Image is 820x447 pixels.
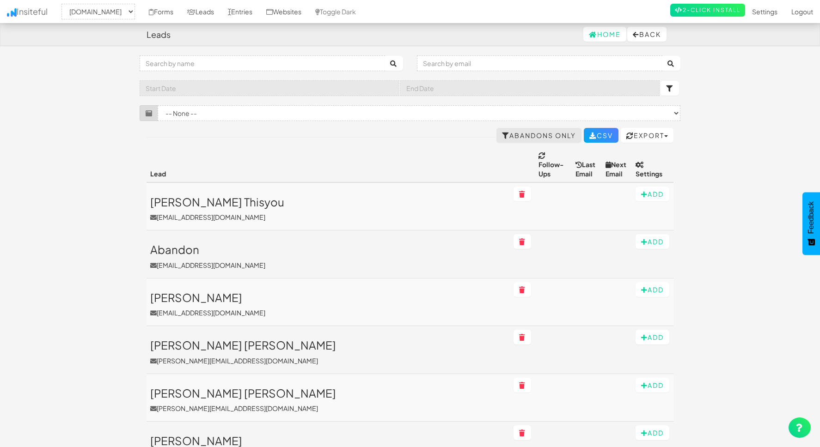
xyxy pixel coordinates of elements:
img: icon.png [7,8,17,17]
button: Add [636,378,669,393]
a: Abandons Only [496,128,581,143]
h3: [PERSON_NAME] [PERSON_NAME] [150,387,506,399]
button: Feedback - Show survey [802,192,820,255]
h3: [PERSON_NAME] Thisyou [150,196,506,208]
p: [PERSON_NAME][EMAIL_ADDRESS][DOMAIN_NAME] [150,404,506,413]
th: Lead [147,147,510,182]
a: 2-Click Install [670,4,745,17]
input: Start Date [140,80,399,96]
h3: Abandon [150,243,506,255]
input: End Date [400,80,660,96]
th: Next Email [602,147,632,182]
button: Add [636,187,669,201]
h3: [PERSON_NAME] [150,291,506,303]
input: Search by email [417,55,662,71]
p: [PERSON_NAME][EMAIL_ADDRESS][DOMAIN_NAME] [150,356,506,365]
span: Feedback [807,201,815,234]
a: [PERSON_NAME] [PERSON_NAME][PERSON_NAME][EMAIL_ADDRESS][DOMAIN_NAME] [150,387,506,413]
button: Add [636,330,669,344]
button: Back [627,27,667,42]
h4: Leads [147,30,171,39]
a: Home [583,27,626,42]
p: [EMAIL_ADDRESS][DOMAIN_NAME] [150,212,506,222]
h3: [PERSON_NAME] [PERSON_NAME] [150,339,506,351]
a: CSV [584,128,618,143]
a: [PERSON_NAME][EMAIL_ADDRESS][DOMAIN_NAME] [150,291,506,317]
h3: [PERSON_NAME] [150,435,506,447]
th: Settings [632,147,673,182]
button: Add [636,234,669,249]
th: Last Email [572,147,602,182]
button: Add [636,282,669,297]
button: Add [636,425,669,440]
p: [EMAIL_ADDRESS][DOMAIN_NAME] [150,260,506,270]
input: Search by name [140,55,385,71]
th: Follow-Ups [535,147,572,182]
a: [PERSON_NAME] [PERSON_NAME][PERSON_NAME][EMAIL_ADDRESS][DOMAIN_NAME] [150,339,506,365]
a: [PERSON_NAME] Thisyou[EMAIL_ADDRESS][DOMAIN_NAME] [150,196,506,222]
a: Abandon[EMAIL_ADDRESS][DOMAIN_NAME] [150,243,506,269]
button: Export [621,128,673,143]
p: [EMAIL_ADDRESS][DOMAIN_NAME] [150,308,506,317]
